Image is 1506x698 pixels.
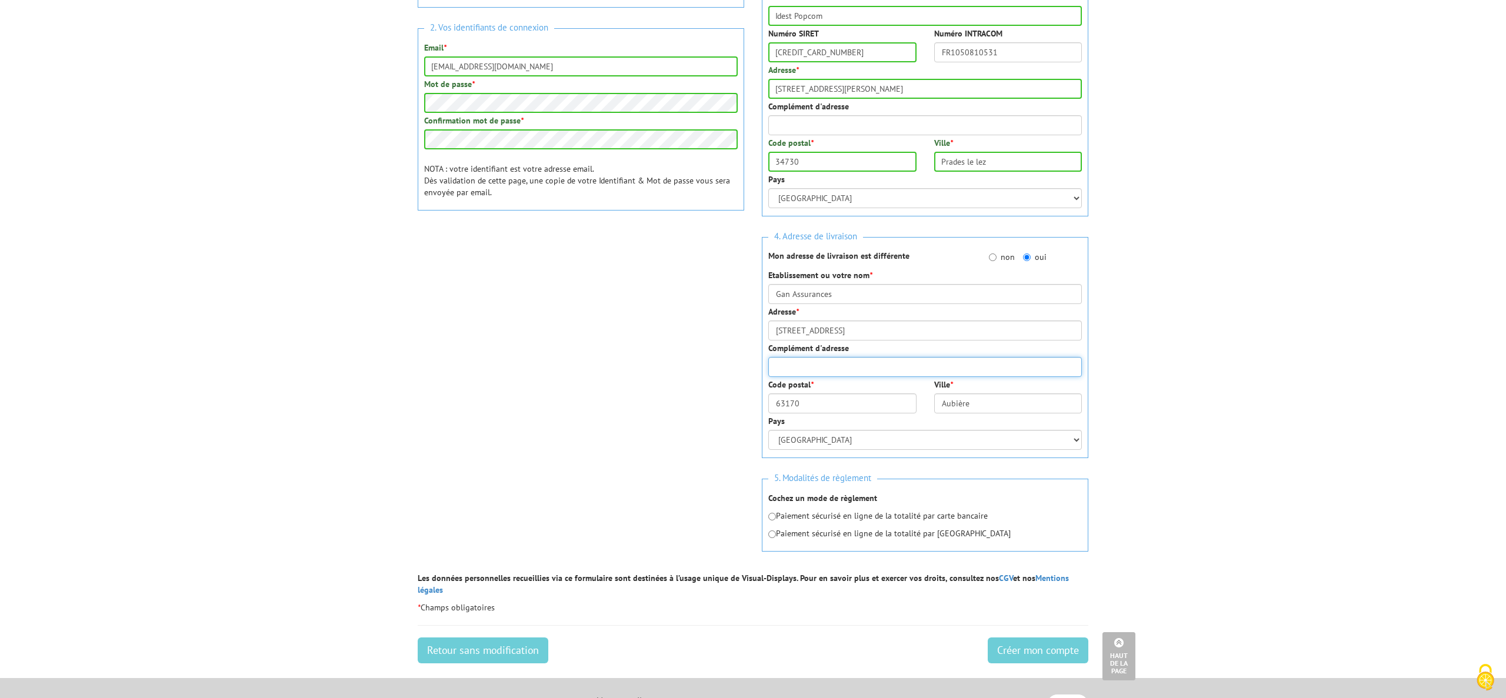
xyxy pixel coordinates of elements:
label: Adresse [768,306,799,318]
span: 2. Vos identifiants de connexion [424,20,554,36]
label: Complément d'adresse [768,342,849,354]
a: Retour sans modification [418,637,548,663]
label: Code postal [768,379,814,390]
p: NOTA : votre identifiant est votre adresse email. Dès validation de cette page, une copie de votr... [424,163,738,198]
span: 5. Modalités de règlement [768,470,877,486]
p: Paiement sécurisé en ligne de la totalité par [GEOGRAPHIC_DATA] [768,527,1082,539]
label: Code postal [768,137,814,149]
label: oui [1023,251,1047,263]
strong: Les données personnelles recueillies via ce formulaire sont destinées à l’usage unique de Visual-... [418,573,1069,595]
a: Mentions légales [418,573,1069,595]
label: Email [424,42,447,54]
label: Ville [934,137,953,149]
span: 4. Adresse de livraison [768,229,863,245]
label: Numéro SIRET [768,28,819,39]
label: Pays [768,415,785,427]
input: Créer mon compte [988,637,1088,663]
label: non [989,251,1015,263]
input: non [989,253,997,261]
button: Cookies (fenêtre modale) [1465,658,1506,698]
label: Ville [934,379,953,390]
p: Champs obligatoires [418,602,1088,613]
label: Numéro INTRACOM [934,28,1002,39]
strong: Mon adresse de livraison est différente [768,251,909,261]
label: Mot de passe [424,78,475,90]
label: Confirmation mot de passe [424,115,524,126]
input: oui [1023,253,1031,261]
a: CGV [999,573,1013,583]
img: Cookies (fenêtre modale) [1471,663,1500,692]
label: Etablissement ou votre nom [768,269,872,281]
label: Pays [768,173,785,185]
label: Complément d'adresse [768,101,849,112]
strong: Cochez un mode de règlement [768,493,877,503]
label: Adresse [768,64,799,76]
iframe: reCAPTCHA [418,231,597,277]
a: Haut de la page [1102,632,1135,680]
p: Paiement sécurisé en ligne de la totalité par carte bancaire [768,510,1082,522]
